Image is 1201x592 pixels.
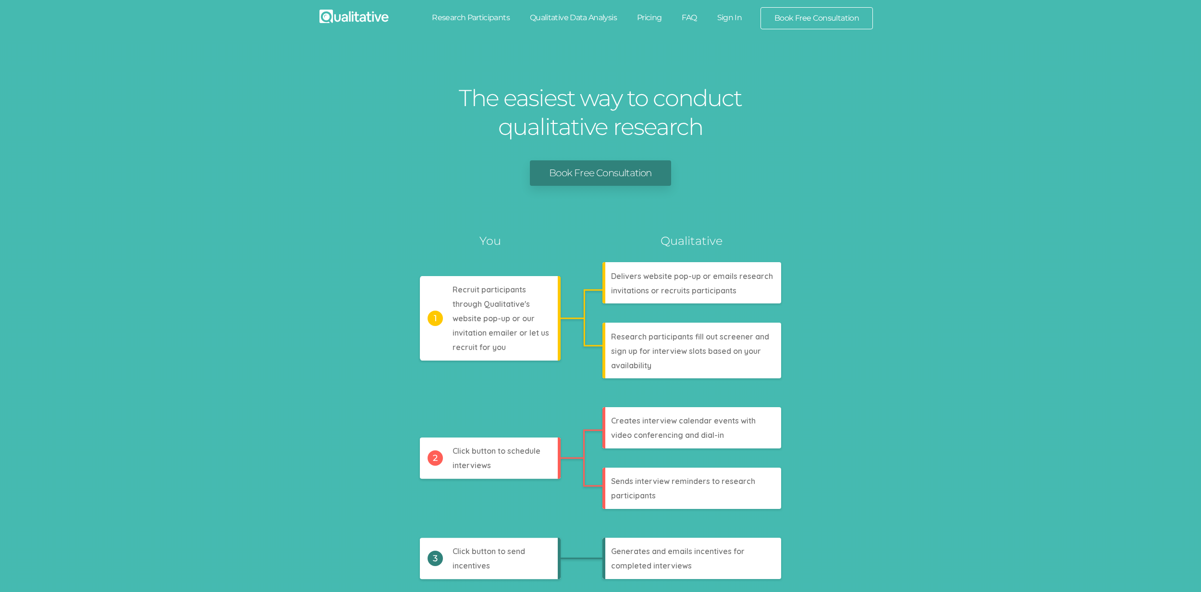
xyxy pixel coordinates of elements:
[453,285,526,294] tspan: Recruit participants
[433,553,438,564] tspan: 3
[611,346,761,356] tspan: sign up for interview slots based on your
[611,271,773,281] tspan: Delivers website pop-up or emails research
[422,7,520,28] a: Research Participants
[453,546,525,556] tspan: Click button to send
[611,416,756,425] tspan: Creates interview calendar events with
[627,7,672,28] a: Pricing
[611,286,736,295] tspan: invitations or recruits participants
[761,8,872,29] a: Book Free Consultation
[453,460,491,470] tspan: interviews
[520,7,627,28] a: Qualitative Data Analysis
[611,332,769,341] tspan: Research participants fill out screener and
[434,313,437,324] tspan: 1
[453,561,490,570] tspan: incentives
[319,10,389,23] img: Qualitative
[672,7,707,28] a: FAQ
[611,561,692,570] tspan: completed interviews
[453,299,530,309] tspan: through Qualitative's
[453,314,535,323] tspan: website pop-up or our
[611,491,656,500] tspan: participants
[479,234,501,248] tspan: You
[661,234,723,248] tspan: Qualitative
[611,546,745,556] tspan: Generates and emails incentives for
[530,160,671,186] a: Book Free Consultation
[453,446,540,456] tspan: Click button to schedule
[453,342,506,352] tspan: recruit for you
[611,430,724,440] tspan: video conferencing and dial-in
[611,476,755,486] tspan: Sends interview reminders to research
[456,84,745,141] h1: The easiest way to conduct qualitative research
[433,453,438,463] tspan: 2
[611,361,651,370] tspan: availability
[453,328,549,338] tspan: invitation emailer or let us
[707,7,752,28] a: Sign In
